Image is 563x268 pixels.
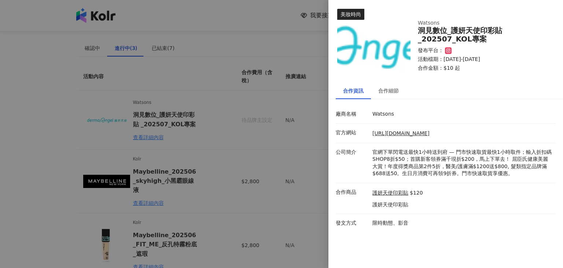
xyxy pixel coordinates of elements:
p: 公司簡介 [336,149,369,156]
img: 護妍天使印彩貼 [337,9,411,82]
p: Watsons [372,111,552,118]
p: 廠商名稱 [336,111,369,118]
div: 合作資訊 [343,87,364,95]
p: 合作商品 [336,189,369,196]
p: 官方網站 [336,129,369,137]
p: 發布平台： [418,47,444,54]
p: 護妍天使印彩貼 [372,201,423,209]
a: [URL][DOMAIN_NAME] [372,130,430,136]
p: $120 [410,189,423,197]
p: 官網下單閃電送最快1小時送到府 — 門市快速取貨最快1小時取件；輸入折扣碼SHOP8折$50；首購新客領券滿千現折$200，馬上下單去！ 屈臣氏健康美麗大賞！年度得獎商品第2件5折，醫美/護膚滿... [372,149,552,177]
div: 洞⾒數位_護妍天使印彩貼 _202507_KOL專案 [418,26,547,43]
div: 美妝時尚 [337,9,364,20]
p: 活動檔期：[DATE]-[DATE] [418,56,547,63]
p: 限時動態、影音 [372,220,552,227]
div: Watsons [418,19,547,27]
div: 合作細節 [378,87,399,95]
a: 護妍天使印彩貼 [372,189,408,197]
p: 合作金額： $10 起 [418,65,547,72]
p: 發文方式 [336,220,369,227]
